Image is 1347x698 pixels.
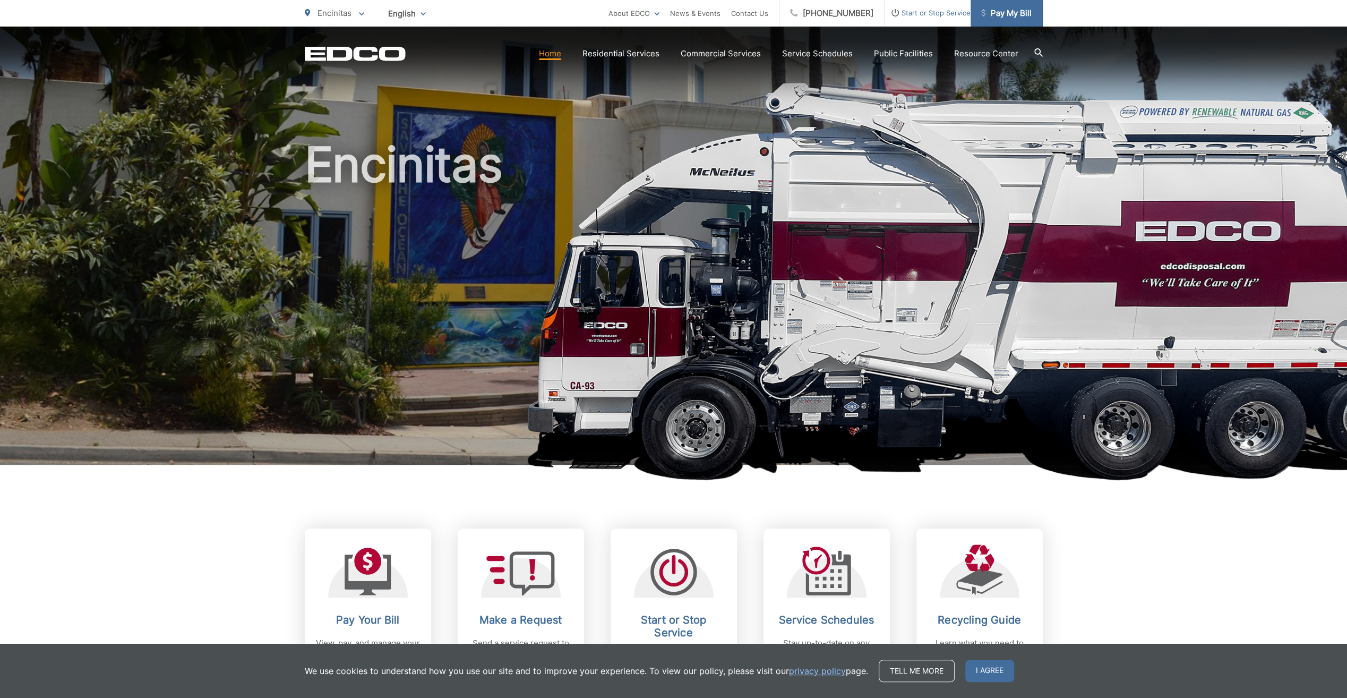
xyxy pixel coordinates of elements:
[315,637,421,662] p: View, pay, and manage your bill online.
[981,7,1032,20] span: Pay My Bill
[305,665,868,677] p: We use cookies to understand how you use our site and to improve your experience. To view our pol...
[305,529,431,691] a: Pay Your Bill View, pay, and manage your bill online.
[927,614,1032,626] h2: Recycling Guide
[621,614,726,639] h2: Start or Stop Service
[774,637,879,662] p: Stay up-to-date on any changes in schedules.
[608,7,659,20] a: About EDCO
[954,47,1018,60] a: Resource Center
[380,4,434,23] span: English
[318,8,351,18] span: Encinitas
[789,665,846,677] a: privacy policy
[305,138,1043,474] h1: Encinitas
[458,529,584,691] a: Make a Request Send a service request to EDCO.
[681,47,761,60] a: Commercial Services
[468,614,573,626] h2: Make a Request
[731,7,768,20] a: Contact Us
[879,660,955,682] a: Tell me more
[782,47,853,60] a: Service Schedules
[468,637,573,662] p: Send a service request to EDCO.
[315,614,421,626] h2: Pay Your Bill
[670,7,720,20] a: News & Events
[774,614,879,626] h2: Service Schedules
[305,46,406,61] a: EDCD logo. Return to the homepage.
[874,47,933,60] a: Public Facilities
[763,529,890,691] a: Service Schedules Stay up-to-date on any changes in schedules.
[916,529,1043,691] a: Recycling Guide Learn what you need to know about recycling.
[927,637,1032,662] p: Learn what you need to know about recycling.
[965,660,1014,682] span: I agree
[582,47,659,60] a: Residential Services
[539,47,561,60] a: Home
